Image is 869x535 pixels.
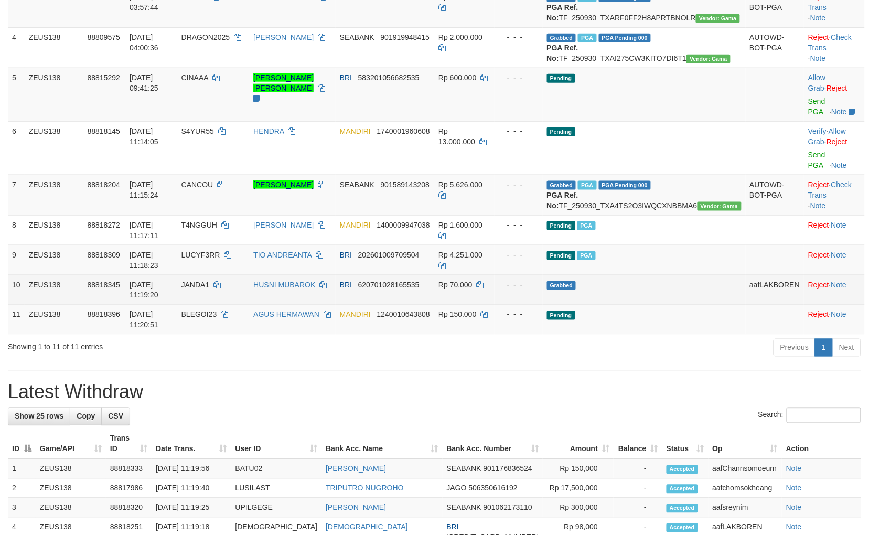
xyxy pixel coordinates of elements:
span: Copy 901919948415 to clipboard [381,33,430,41]
td: 8 [8,215,25,245]
th: ID: activate to sort column descending [8,429,36,459]
div: - - - [499,126,539,136]
td: 11 [8,305,25,335]
td: ZEUS138 [25,275,83,305]
td: ZEUS138 [25,305,83,335]
th: Action [782,429,861,459]
span: Vendor URL: https://trx31.1velocity.biz [698,202,742,211]
td: ZEUS138 [36,498,106,518]
span: CSV [108,412,123,421]
span: SEABANK [447,504,481,512]
td: · · [804,27,865,68]
span: BLEGOI23 [181,311,217,319]
th: Op: activate to sort column ascending [709,429,782,459]
th: User ID: activate to sort column ascending [231,429,322,459]
td: TF_250930_TXAI275CW3KITO7DI6T1 [543,27,746,68]
a: Note [786,504,802,512]
td: · · [804,121,865,175]
span: Copy 901062173110 to clipboard [484,504,532,512]
td: AUTOWD-BOT-PGA [746,175,804,215]
a: Next [832,339,861,357]
span: Pending [547,127,575,136]
a: Verify [808,127,827,135]
span: Pending [547,221,575,230]
h1: Latest Withdraw [8,382,861,403]
td: 9 [8,245,25,275]
span: [DATE] 11:15:24 [130,180,158,199]
span: Copy [77,412,95,421]
td: · [804,215,865,245]
a: Note [810,201,826,210]
td: 2 [8,479,36,498]
span: Show 25 rows [15,412,63,421]
span: 88818309 [88,251,120,259]
a: Note [832,108,847,116]
th: Bank Acc. Number: activate to sort column ascending [443,429,543,459]
div: - - - [499,250,539,260]
td: - [614,498,662,518]
b: PGA Ref. No: [547,3,578,22]
td: aafChannsomoeurn [709,459,782,479]
span: Copy 1400009947038 to clipboard [377,221,430,229]
span: T4NGGUH [181,221,217,229]
a: Reject [808,221,829,229]
span: Rp 2.000.000 [438,33,482,41]
span: Copy 506350616192 to clipboard [469,484,518,493]
td: 3 [8,498,36,518]
span: [DATE] 11:20:51 [130,311,158,329]
div: - - - [499,72,539,83]
th: Bank Acc. Name: activate to sort column ascending [321,429,442,459]
a: Note [831,251,847,259]
a: [PERSON_NAME] [253,180,314,189]
span: SEABANK [340,180,374,189]
a: Note [831,221,847,229]
a: Allow Grab [808,127,846,146]
span: [DATE] 11:19:20 [130,281,158,299]
span: JANDA1 [181,281,210,289]
a: Reject [827,84,847,92]
td: Rp 300,000 [543,498,614,518]
a: CSV [101,408,130,425]
td: - [614,459,662,479]
span: Marked by aafchomsokheang [578,181,596,190]
span: 88809575 [88,33,120,41]
span: Rp 600.000 [438,73,476,82]
span: MANDIRI [340,221,371,229]
th: Game/API: activate to sort column ascending [36,429,106,459]
td: [DATE] 11:19:25 [152,498,231,518]
td: · [804,275,865,305]
td: · [804,245,865,275]
input: Search: [787,408,861,423]
span: · [808,73,827,92]
td: 4 [8,27,25,68]
span: 88818204 [88,180,120,189]
span: Rp 5.626.000 [438,180,482,189]
td: aafsreynim [709,498,782,518]
span: S4YUR55 [181,127,214,135]
td: 88818320 [106,498,152,518]
span: Grabbed [547,281,576,290]
span: BRI [340,281,352,289]
td: · · [804,175,865,215]
span: Copy 583201056682535 to clipboard [358,73,420,82]
td: 88817986 [106,479,152,498]
span: Rp 4.251.000 [438,251,482,259]
a: Reject [808,180,829,189]
a: [DEMOGRAPHIC_DATA] [326,523,408,531]
td: · [804,305,865,335]
div: - - - [499,220,539,230]
span: Accepted [667,504,698,513]
th: Date Trans.: activate to sort column ascending [152,429,231,459]
span: · [808,127,846,146]
span: CINAAA [181,73,208,82]
td: Rp 17,500,000 [543,479,614,498]
span: [DATE] 11:14:05 [130,127,158,146]
td: ZEUS138 [25,215,83,245]
td: ZEUS138 [25,175,83,215]
a: Check Trans [808,180,852,199]
a: Send PGA [808,151,825,169]
span: Copy 202601009709504 to clipboard [358,251,420,259]
td: 6 [8,121,25,175]
td: [DATE] 11:19:40 [152,479,231,498]
a: [PERSON_NAME] [253,33,314,41]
